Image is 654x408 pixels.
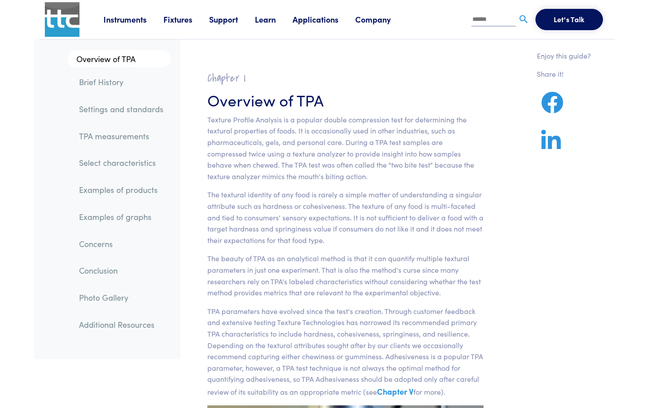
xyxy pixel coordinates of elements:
[207,71,484,85] h2: Chapter I
[537,68,591,80] p: Share it!
[72,287,170,308] a: Photo Gallery
[103,14,163,25] a: Instruments
[67,50,170,68] a: Overview of TPA
[207,114,484,182] p: Texture Profile Analysis is a popular double compression test for determining the textural proper...
[163,14,209,25] a: Fixtures
[207,89,484,110] h3: Overview of TPA
[45,2,79,37] img: ttc_logo_1x1_v1.0.png
[355,14,408,25] a: Company
[72,180,170,200] a: Examples of products
[72,153,170,173] a: Select characteristics
[377,386,413,397] a: Chapter V
[72,234,170,254] a: Concerns
[209,14,255,25] a: Support
[72,99,170,119] a: Settings and standards
[72,260,170,281] a: Conclusion
[72,314,170,335] a: Additional Resources
[207,253,484,298] p: The beauty of TPA as an analytical method is that it can quantify multiple textural parameters in...
[207,189,484,246] p: The textural identity of any food is rarely a simple matter of understanding a singular attribute...
[293,14,355,25] a: Applications
[207,306,484,398] p: TPA parameters have evolved since the test's creation. Through customer feedback and extensive te...
[255,14,293,25] a: Learn
[537,50,591,62] p: Enjoy this guide?
[537,140,565,151] a: Share on LinkedIn
[72,126,170,146] a: TPA measurements
[72,72,170,92] a: Brief History
[72,207,170,227] a: Examples of graphs
[535,9,603,30] button: Let's Talk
